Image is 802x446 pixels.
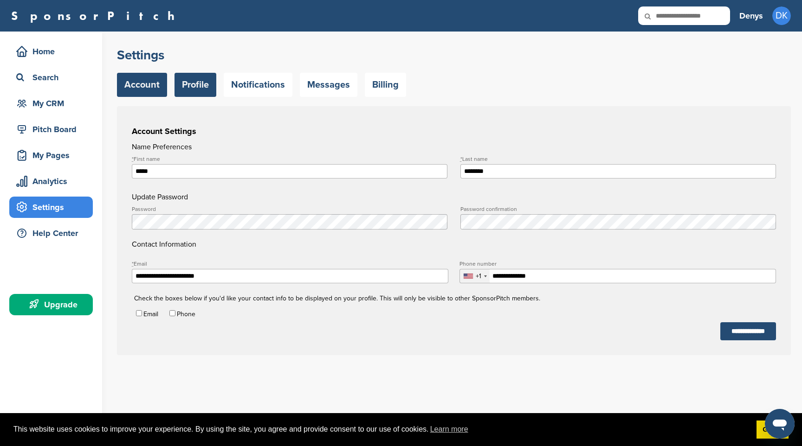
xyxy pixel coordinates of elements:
[460,156,776,162] label: Last name
[224,73,292,97] a: Notifications
[13,422,749,436] span: This website uses cookies to improve your experience. By using the site, you agree and provide co...
[11,10,181,22] a: SponsorPitch
[14,147,93,164] div: My Pages
[9,119,93,140] a: Pitch Board
[14,69,93,86] div: Search
[460,206,776,212] label: Password confirmation
[117,47,791,64] h2: Settings
[14,173,93,190] div: Analytics
[132,141,776,153] h4: Name Preferences
[14,43,93,60] div: Home
[9,171,93,192] a: Analytics
[14,225,93,242] div: Help Center
[460,269,490,283] div: Selected country
[143,310,158,318] label: Email
[132,261,134,267] abbr: required
[9,197,93,218] a: Settings
[14,199,93,216] div: Settings
[132,156,134,162] abbr: required
[132,261,448,267] label: Email
[429,422,470,436] a: learn more about cookies
[365,73,406,97] a: Billing
[476,273,481,280] div: +1
[132,191,776,203] h4: Update Password
[9,145,93,166] a: My Pages
[9,67,93,88] a: Search
[132,206,776,250] h4: Contact Information
[9,93,93,114] a: My CRM
[757,421,789,439] a: dismiss cookie message
[14,296,93,313] div: Upgrade
[132,206,447,212] label: Password
[9,294,93,315] a: Upgrade
[14,95,93,112] div: My CRM
[460,156,462,162] abbr: required
[14,121,93,138] div: Pitch Board
[9,223,93,244] a: Help Center
[765,409,795,439] iframe: Button to launch messaging window
[9,41,93,62] a: Home
[132,156,447,162] label: First name
[772,6,791,25] span: DK
[739,6,763,26] a: Denys
[739,9,763,22] h3: Denys
[300,73,357,97] a: Messages
[132,125,776,138] h3: Account Settings
[459,261,776,267] label: Phone number
[117,73,167,97] a: Account
[175,73,216,97] a: Profile
[177,310,195,318] label: Phone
